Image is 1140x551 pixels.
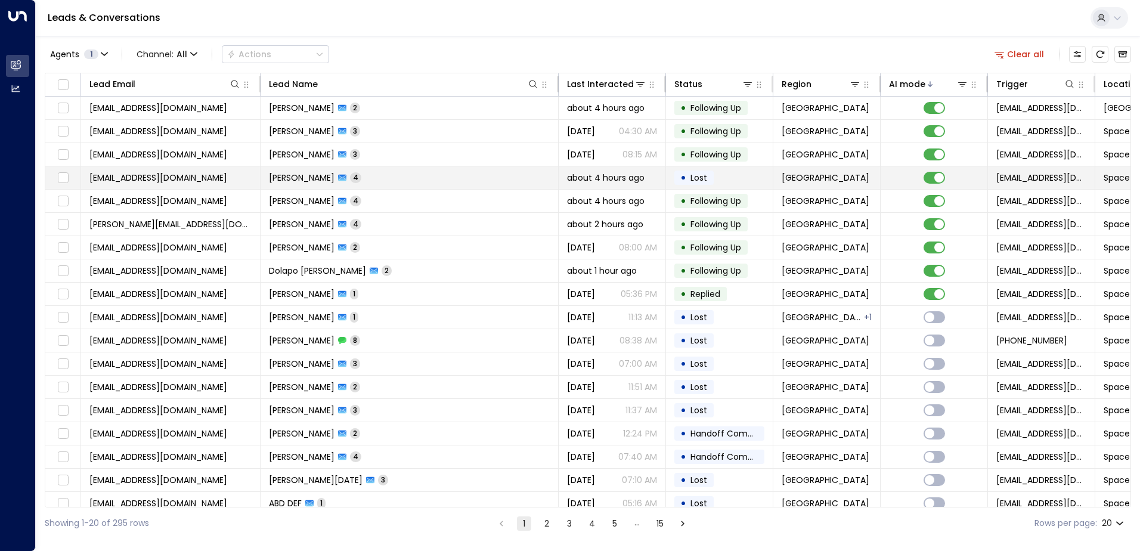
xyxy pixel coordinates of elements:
[567,265,637,277] span: about 1 hour ago
[621,288,657,300] p: 05:36 PM
[690,474,707,486] span: Lost
[350,242,360,252] span: 2
[55,171,70,185] span: Toggle select row
[55,240,70,255] span: Toggle select row
[690,451,775,463] span: Handoff Completed
[680,121,686,141] div: •
[45,46,112,63] button: Agents1
[269,288,334,300] span: Sathishkumar Sekar
[996,77,1028,91] div: Trigger
[782,125,869,137] span: Birmingham
[567,77,634,91] div: Last Interacted
[996,195,1086,207] span: leads@space-station.co.uk
[55,357,70,372] span: Toggle select row
[996,451,1086,463] span: leads@space-station.co.uk
[690,125,741,137] span: Following Up
[619,358,657,370] p: 07:00 AM
[350,172,361,182] span: 4
[996,288,1086,300] span: leads@space-station.co.uk
[618,451,657,463] p: 07:40 AM
[567,381,595,393] span: Sep 26, 2025
[350,335,360,345] span: 8
[567,311,595,323] span: Jul 27, 2025
[680,307,686,327] div: •
[269,311,334,323] span: Romeo Zota
[782,335,869,346] span: Birmingham
[680,377,686,397] div: •
[567,218,643,230] span: about 2 hours ago
[674,77,754,91] div: Status
[55,78,70,92] span: Toggle select all
[889,77,925,91] div: AI mode
[89,125,227,137] span: dekysova@yahoo.co.uk
[89,311,227,323] span: johnutz7@yahoo.com
[89,288,227,300] span: sathishsss35@gmail.com
[89,77,135,91] div: Lead Email
[269,265,366,277] span: Dolapo Matthew
[864,311,872,323] div: Daventry
[608,516,622,531] button: Go to page 5
[89,474,227,486] span: kwametoussaint@gmail.com
[89,497,227,509] span: abcxyz@hotmail.com
[782,358,869,370] span: Birmingham
[350,312,358,322] span: 1
[269,451,334,463] span: Jawed Shah
[690,148,741,160] span: Following Up
[89,404,227,416] span: grahamn118@gmail.com
[269,125,334,137] span: Jana Dekysova
[690,428,775,439] span: Handoff Completed
[89,172,227,184] span: mr.lacoste.nm1@gmail.com
[690,335,707,346] span: Lost
[350,289,358,299] span: 1
[89,381,227,393] span: kamran301ali@gmail.com
[55,333,70,348] span: Toggle select row
[269,242,334,253] span: Charlotte Costa
[132,46,202,63] span: Channel:
[89,242,227,253] span: samanthadecos@gmail.com
[317,498,326,508] span: 1
[350,405,360,415] span: 3
[782,428,869,439] span: Birmingham
[89,195,227,207] span: hussaina19@icloud.com
[996,77,1076,91] div: Trigger
[996,172,1086,184] span: leads@space-station.co.uk
[996,125,1086,137] span: leads@space-station.co.uk
[690,404,707,416] span: Lost
[567,288,595,300] span: Yesterday
[680,423,686,444] div: •
[653,516,667,531] button: Go to page 15
[680,261,686,281] div: •
[567,497,595,509] span: Oct 06, 2025
[89,148,227,160] span: rafa_khanom@yahoo.co.uk
[55,473,70,488] span: Toggle select row
[84,49,98,59] span: 1
[55,124,70,139] span: Toggle select row
[269,428,334,439] span: Henry Hubball
[222,45,329,63] div: Button group with a nested menu
[55,101,70,116] span: Toggle select row
[269,474,363,486] span: Kwame Toussaint
[378,475,388,485] span: 3
[680,470,686,490] div: •
[567,242,595,253] span: Yesterday
[55,194,70,209] span: Toggle select row
[50,50,79,58] span: Agents
[269,381,334,393] span: Kamran Ali
[55,380,70,395] span: Toggle select row
[680,168,686,188] div: •
[567,404,595,416] span: Aug 21, 2025
[1069,46,1086,63] button: Customize
[996,311,1086,323] span: leads@space-station.co.uk
[782,77,861,91] div: Region
[350,382,360,392] span: 2
[269,148,334,160] span: Rafa Khanom
[350,103,360,113] span: 2
[676,516,690,531] button: Go to next page
[680,98,686,118] div: •
[55,496,70,511] span: Toggle select row
[782,195,869,207] span: Birmingham
[55,287,70,302] span: Toggle select row
[990,46,1049,63] button: Clear all
[628,311,657,323] p: 11:13 AM
[1102,515,1126,532] div: 20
